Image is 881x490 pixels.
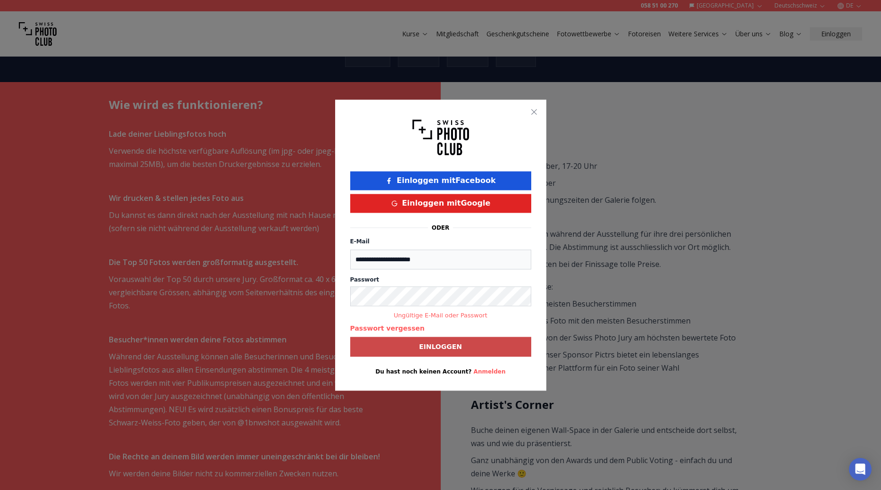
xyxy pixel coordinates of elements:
button: Einloggen mitGoogle [350,194,531,213]
small: Ungültige E-Mail oder Passwort [350,311,531,320]
button: Einloggen [350,337,531,357]
p: Du hast noch keinen Account? [350,368,531,375]
b: Einloggen [419,342,462,351]
button: Anmelden [474,368,506,375]
p: oder [432,224,450,232]
button: Passwort vergessen [350,324,425,333]
img: Swiss photo club [412,115,469,160]
button: Einloggen mitFacebook [350,171,531,190]
label: E-Mail [350,238,370,245]
label: Passwort [350,276,531,283]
